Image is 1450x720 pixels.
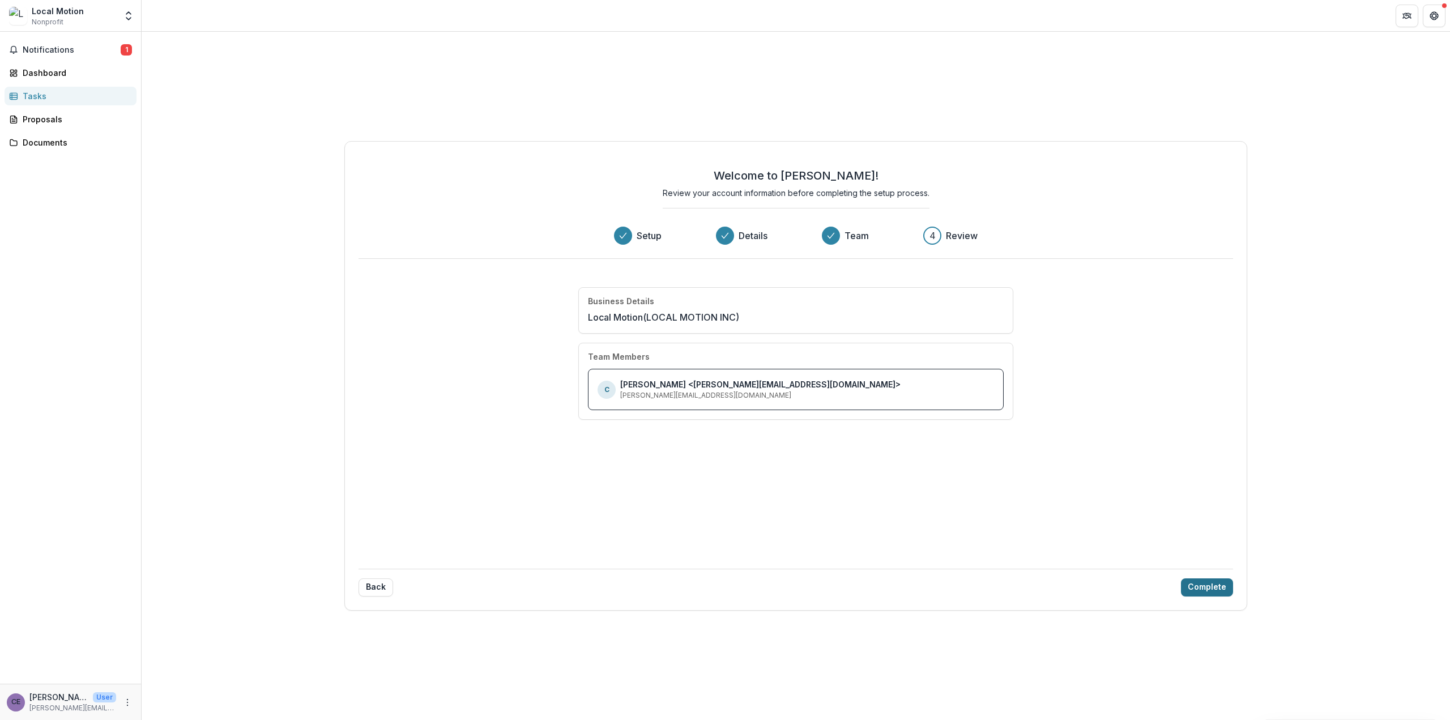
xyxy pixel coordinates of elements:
[637,229,662,242] h3: Setup
[23,137,127,148] div: Documents
[29,703,116,713] p: [PERSON_NAME][EMAIL_ADDRESS][DOMAIN_NAME]
[23,113,127,125] div: Proposals
[23,45,121,55] span: Notifications
[32,5,84,17] div: Local Motion
[1423,5,1445,27] button: Get Help
[1396,5,1418,27] button: Partners
[739,229,767,242] h3: Details
[23,67,127,79] div: Dashboard
[32,17,63,27] span: Nonprofit
[929,229,936,242] div: 4
[359,578,393,597] button: Back
[588,352,650,362] h4: Team Members
[23,90,127,102] div: Tasks
[614,227,978,245] div: Progress
[93,692,116,702] p: User
[620,390,791,401] p: [PERSON_NAME][EMAIL_ADDRESS][DOMAIN_NAME]
[5,63,137,82] a: Dashboard
[9,7,27,25] img: Local Motion
[588,297,654,306] h4: Business Details
[845,229,869,242] h3: Team
[620,378,901,390] p: [PERSON_NAME] <[PERSON_NAME][EMAIL_ADDRESS][DOMAIN_NAME]>
[663,187,929,199] p: Review your account information before completing the setup process.
[11,698,20,706] div: Christina Erickson
[121,5,137,27] button: Open entity switcher
[5,110,137,129] a: Proposals
[5,41,137,59] button: Notifications1
[946,229,978,242] h3: Review
[121,44,132,56] span: 1
[588,310,739,324] p: Local Motion (LOCAL MOTION INC)
[5,87,137,105] a: Tasks
[5,133,137,152] a: Documents
[1181,578,1233,597] button: Complete
[121,696,134,709] button: More
[29,691,88,703] p: [PERSON_NAME]
[714,169,878,182] h2: Welcome to [PERSON_NAME]!
[604,385,609,395] p: C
